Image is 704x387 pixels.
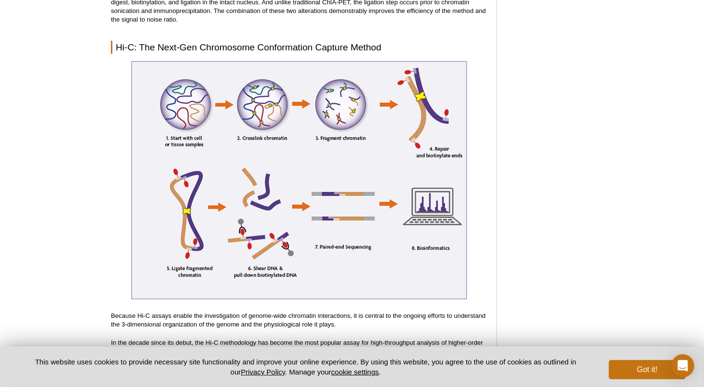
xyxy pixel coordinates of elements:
p: Because Hi-C assays enable the investigation of genome-wide chromatin interactions, it is central... [111,312,487,329]
div: Open Intercom Messenger [671,354,694,377]
img: Next-Gen Chromosome Conformation Capture [131,61,467,300]
button: Got it! [609,360,686,379]
p: This website uses cookies to provide necessary site functionality and improve your online experie... [18,357,593,377]
a: Privacy Policy [241,368,285,376]
button: cookie settings [331,368,379,376]
p: In the decade since its debut, the Hi-C methodology has become the most popular assay for high-th... [111,339,487,373]
h2: Hi-C: The Next-Gen Chromosome Conformation Capture Method [111,41,487,54]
